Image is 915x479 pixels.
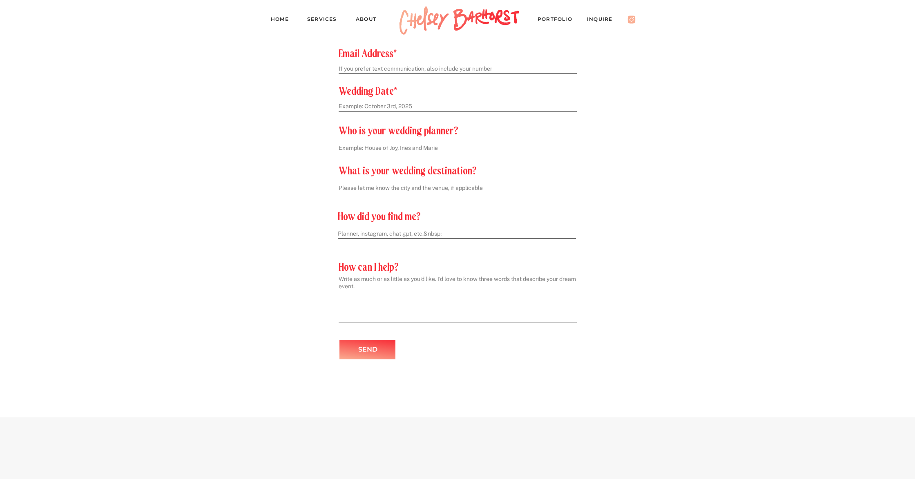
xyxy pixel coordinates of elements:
[345,344,390,356] a: Send
[339,125,576,134] p: Who is your wedding planner?
[339,165,576,174] p: What is your wedding destination?
[338,211,575,220] p: How did you find me?
[271,15,295,26] a: Home
[339,262,576,270] p: How can I help?
[339,48,576,57] p: Email Address*
[587,15,620,26] a: Inquire
[307,15,344,26] a: Services
[356,15,384,26] a: About
[339,10,576,19] p: Your Names*
[339,86,576,94] p: Wedding Date*
[538,15,580,26] a: PORTFOLIO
